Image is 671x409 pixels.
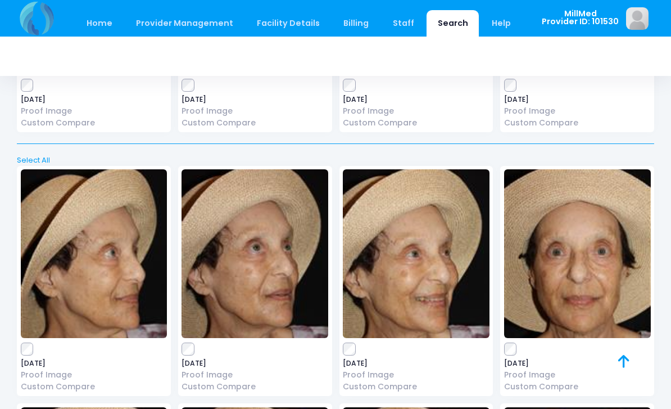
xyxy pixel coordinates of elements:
span: [DATE] [343,360,489,367]
a: Proof Image [182,369,328,381]
a: Proof Image [343,105,489,117]
a: Proof Image [343,369,489,381]
a: Proof Image [21,105,167,117]
img: image [21,169,167,338]
img: image [182,169,328,338]
a: Custom Compare [182,381,328,393]
a: Provider Management [125,10,244,37]
span: [DATE] [343,96,489,103]
span: [DATE] [504,96,651,103]
span: [DATE] [182,360,328,367]
img: image [343,169,489,338]
span: [DATE] [21,360,167,367]
a: Custom Compare [21,117,167,129]
a: Billing [333,10,380,37]
a: Proof Image [504,105,651,117]
a: Custom Compare [182,117,328,129]
img: image [504,169,651,338]
a: Custom Compare [504,381,651,393]
a: Custom Compare [343,381,489,393]
span: MillMed Provider ID: 101530 [542,10,619,26]
a: Staff [382,10,425,37]
a: Facility Details [246,10,331,37]
a: Proof Image [182,105,328,117]
a: Search [427,10,479,37]
a: Proof Image [504,369,651,381]
a: Custom Compare [21,381,167,393]
a: Help [481,10,522,37]
a: Proof Image [21,369,167,381]
span: [DATE] [21,96,167,103]
a: Home [75,10,123,37]
span: [DATE] [182,96,328,103]
span: [DATE] [504,360,651,367]
a: Custom Compare [343,117,489,129]
a: Select All [13,155,658,166]
a: Custom Compare [504,117,651,129]
img: image [626,7,649,30]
